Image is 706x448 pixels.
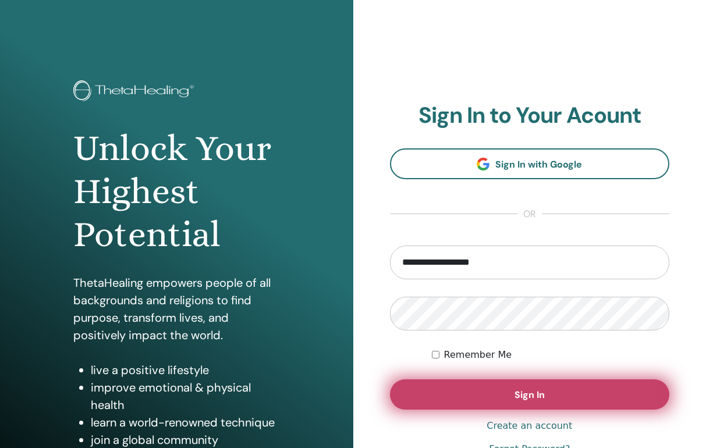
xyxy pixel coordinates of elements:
label: Remember Me [444,348,512,362]
li: live a positive lifestyle [91,361,279,379]
p: ThetaHealing empowers people of all backgrounds and religions to find purpose, transform lives, a... [73,274,279,344]
h1: Unlock Your Highest Potential [73,127,279,257]
div: Keep me authenticated indefinitely or until I manually logout [432,348,669,362]
a: Create an account [487,419,572,433]
a: Sign In with Google [390,148,670,179]
span: Sign In [515,389,545,401]
h2: Sign In to Your Acount [390,102,670,129]
span: or [517,207,542,221]
li: learn a world-renowned technique [91,414,279,431]
li: improve emotional & physical health [91,379,279,414]
span: Sign In with Google [495,158,582,170]
button: Sign In [390,379,670,410]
